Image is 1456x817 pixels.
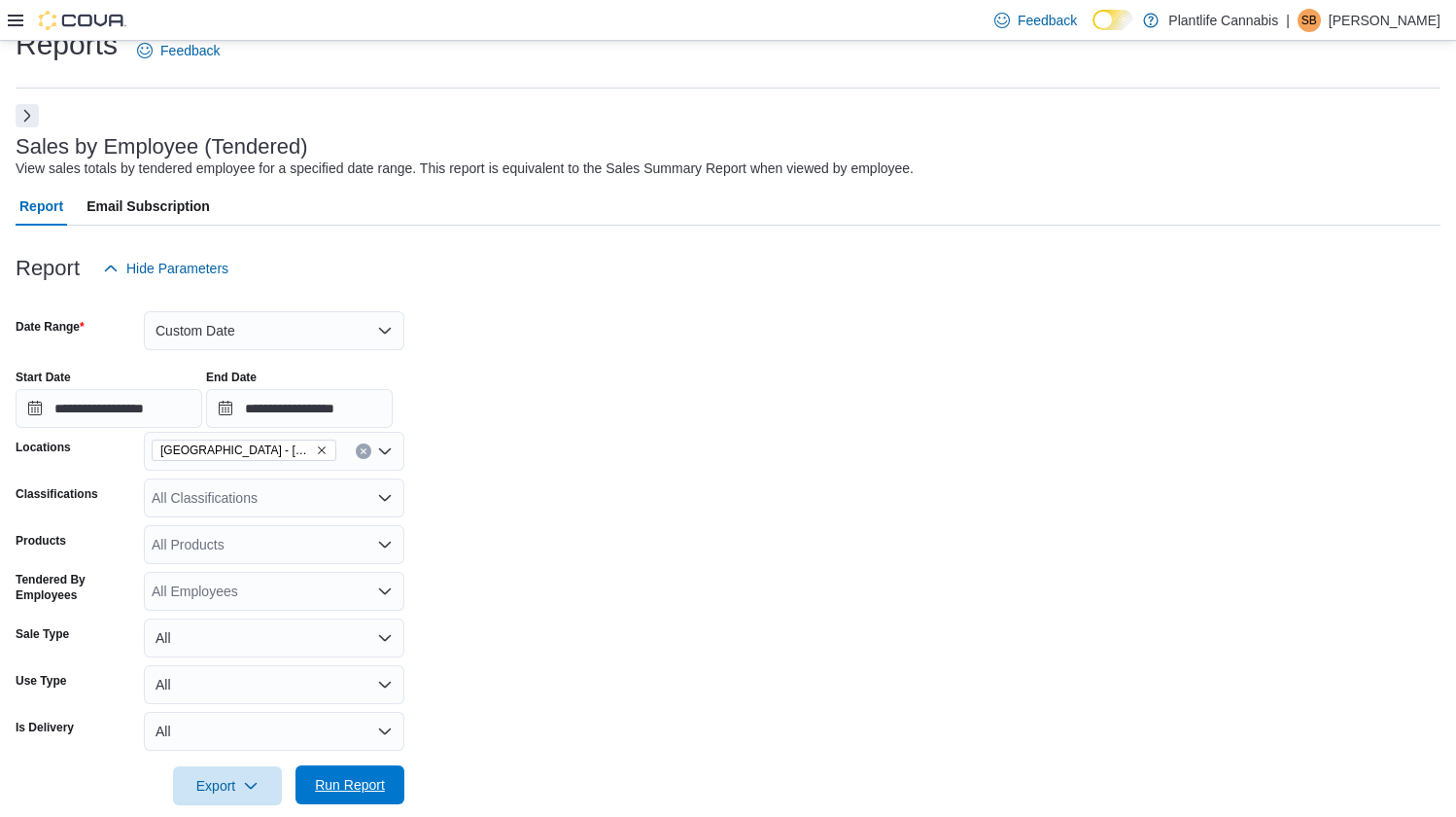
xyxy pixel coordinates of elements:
button: Custom Date [144,311,404,350]
input: Press the down key to open a popover containing a calendar. [206,389,393,428]
label: Is Delivery [16,720,74,735]
span: Report [19,187,63,226]
span: Edmonton - Albany [152,440,336,461]
span: Run Report [315,775,385,795]
p: Plantlife Cannabis [1168,9,1278,32]
h3: Sales by Employee (Tendered) [16,135,308,159]
label: Use Type [16,673,66,689]
label: Locations [16,440,71,455]
button: All [144,619,404,657]
input: Press the down key to open a popover containing a calendar. [16,389,202,428]
p: | [1286,9,1290,32]
button: Open list of options [377,584,393,599]
img: Cova [39,11,126,30]
button: Open list of options [377,537,393,552]
span: Export [185,766,270,805]
div: View sales totals by tendered employee for a specified date range. This report is equivalent to t... [16,159,914,179]
span: Hide Parameters [126,259,228,278]
label: Date Range [16,319,85,335]
label: Sale Type [16,626,69,642]
button: Open list of options [377,444,393,459]
input: Dark Mode [1092,10,1133,30]
button: Open list of options [377,490,393,506]
button: Clear input [356,444,371,459]
button: All [144,712,404,751]
p: [PERSON_NAME] [1329,9,1440,32]
button: Next [16,104,39,127]
span: Dark Mode [1092,30,1093,31]
label: Classifications [16,486,98,502]
span: Feedback [160,41,220,60]
button: All [144,665,404,704]
button: Hide Parameters [95,249,236,288]
span: Feedback [1018,11,1077,30]
a: Feedback [987,1,1085,40]
label: End Date [206,370,257,385]
label: Tendered By Employees [16,572,136,603]
h3: Report [16,257,80,280]
span: SB [1301,9,1317,32]
span: [GEOGRAPHIC_DATA] - [GEOGRAPHIC_DATA] [160,441,312,460]
h1: Reports [16,25,118,64]
div: Stephanie Brimner [1298,9,1321,32]
label: Start Date [16,370,71,385]
button: Run Report [295,765,404,804]
button: Remove Edmonton - Albany from selection in this group [316,444,328,456]
button: Export [173,766,282,805]
label: Products [16,533,66,549]
span: Email Subscription [87,187,210,226]
a: Feedback [129,31,227,70]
